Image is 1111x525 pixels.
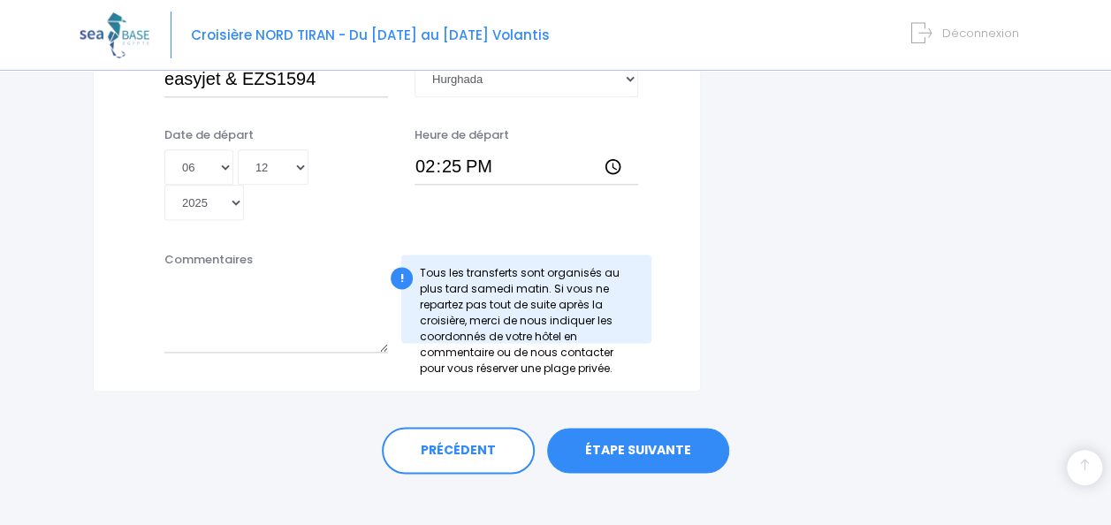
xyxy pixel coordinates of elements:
label: Heure de départ [415,126,509,144]
span: Déconnexion [942,25,1019,42]
a: ÉTAPE SUIVANTE [547,428,729,474]
div: ! [391,267,413,289]
span: Croisière NORD TIRAN - Du [DATE] au [DATE] Volantis [191,26,550,44]
div: Tous les transferts sont organisés au plus tard samedi matin. Si vous ne repartez pas tout de sui... [401,255,651,343]
label: Date de départ [164,126,254,144]
a: PRÉCÉDENT [382,427,535,475]
label: Commentaires [164,251,253,269]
